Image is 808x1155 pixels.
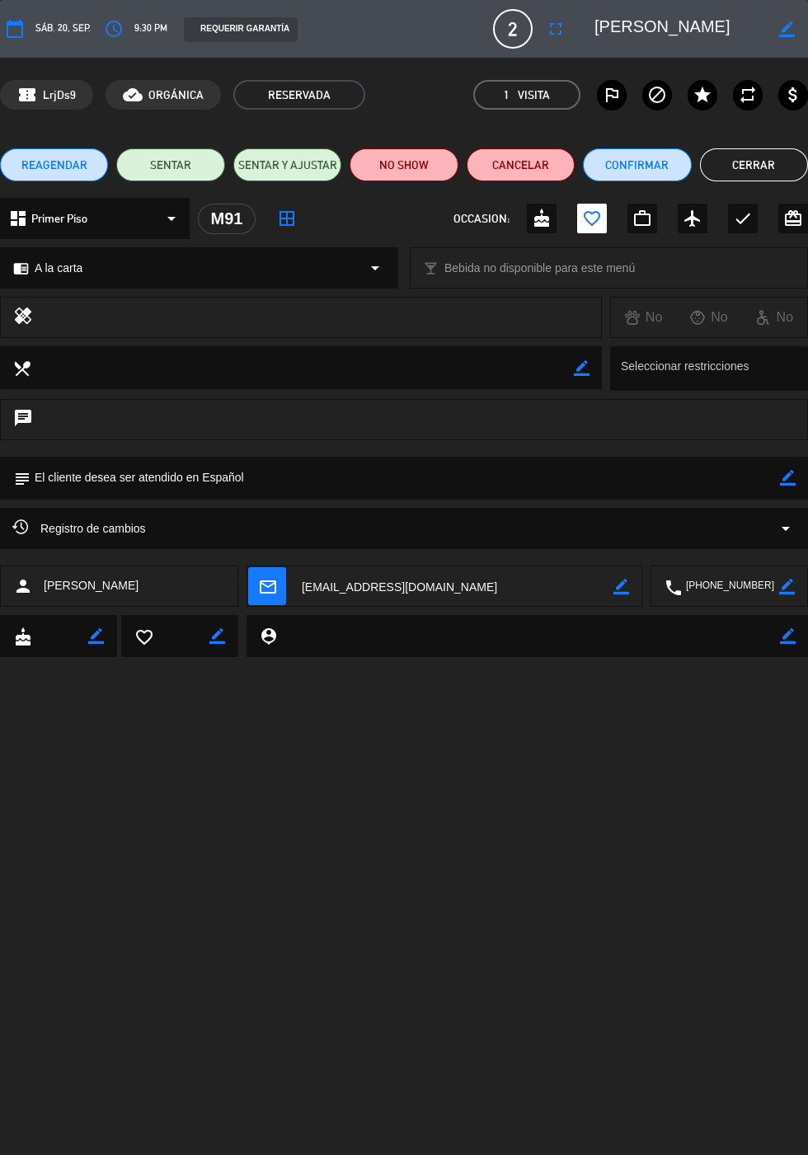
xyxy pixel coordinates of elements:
i: calendar_today [5,19,25,39]
i: healing [13,306,33,329]
button: Confirmar [583,148,691,181]
i: mail_outline [258,577,276,595]
span: REAGENDAR [21,157,87,174]
span: ORGÁNICA [148,86,204,105]
em: Visita [518,86,550,105]
i: person_pin [259,627,277,645]
span: Registro de cambios [12,519,146,538]
span: A la carta [35,259,82,278]
button: Cerrar [700,148,808,181]
span: 2 [493,9,533,49]
i: border_color [780,470,796,486]
i: border_color [779,579,795,594]
i: favorite_border [582,209,602,228]
i: block [647,85,667,105]
i: arrow_drop_down [162,209,181,228]
i: arrow_drop_down [365,258,385,278]
span: Primer Piso [31,209,87,228]
i: repeat [738,85,758,105]
button: NO SHOW [350,148,458,181]
i: local_phone [664,578,682,596]
i: access_time [104,19,124,39]
i: chat [13,408,33,431]
i: subject [12,469,31,487]
button: SENTAR Y AJUSTAR [233,148,341,181]
button: SENTAR [116,148,224,181]
i: border_color [779,21,795,37]
i: cake [13,627,31,646]
i: border_color [209,628,225,644]
span: RESERVADA [233,80,365,110]
i: border_color [613,579,629,594]
i: border_color [780,628,796,644]
i: check [733,209,753,228]
i: border_color [88,628,104,644]
div: REQUERIR GARANTÍA [184,17,298,42]
i: attach_money [783,85,803,105]
i: cloud_done [123,85,143,105]
button: fullscreen [541,14,571,44]
div: No [676,307,741,328]
i: airplanemode_active [683,209,702,228]
i: fullscreen [546,19,566,39]
i: dashboard [8,209,28,228]
i: person [13,576,33,596]
i: chrome_reader_mode [13,261,29,276]
i: border_all [277,209,297,228]
i: star [693,85,712,105]
i: border_color [574,360,590,376]
button: Cancelar [467,148,575,181]
span: Bebida no disponible para este menú [444,259,635,278]
button: access_time [99,14,129,44]
span: 1 [504,86,510,105]
i: card_giftcard [783,209,803,228]
i: favorite_border [134,627,153,646]
span: OCCASION: [453,209,510,228]
div: M91 [198,204,256,234]
span: confirmation_number [17,85,37,105]
span: LrjDs9 [43,86,76,105]
span: [PERSON_NAME] [44,576,139,595]
i: local_bar [423,261,439,276]
i: cake [532,209,552,228]
i: arrow_drop_down [776,519,796,538]
span: sáb. 20, sep. [35,21,91,36]
span: 9:30 PM [134,21,167,36]
div: No [611,307,676,328]
i: outlined_flag [602,85,622,105]
i: work_outline [632,209,652,228]
i: local_dining [12,359,31,377]
div: No [742,307,807,328]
